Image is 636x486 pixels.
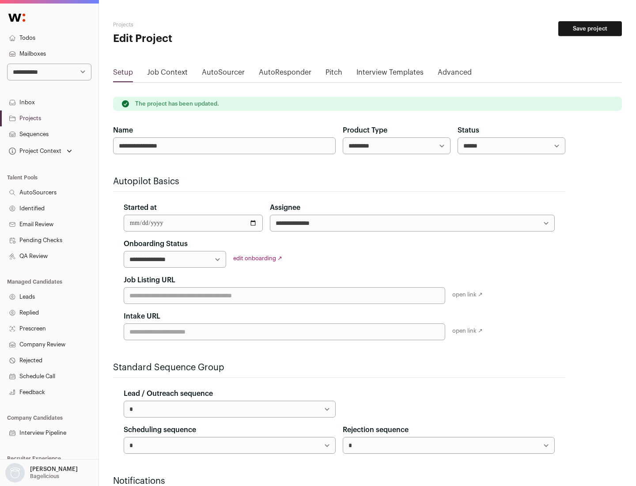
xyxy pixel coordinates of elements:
img: nopic.png [5,463,25,482]
p: [PERSON_NAME] [30,466,78,473]
label: Job Listing URL [124,275,175,285]
a: edit onboarding ↗ [233,255,282,261]
h2: Projects [113,21,283,28]
a: Interview Templates [356,67,424,81]
div: Project Context [7,148,61,155]
label: Rejection sequence [343,425,409,435]
button: Open dropdown [7,145,74,157]
a: Job Context [147,67,188,81]
a: Pitch [326,67,342,81]
a: AutoSourcer [202,67,245,81]
p: The project has been updated. [135,100,219,107]
label: Started at [124,202,157,213]
img: Wellfound [4,9,30,27]
label: Name [113,125,133,136]
label: Assignee [270,202,300,213]
a: Setup [113,67,133,81]
h1: Edit Project [113,32,283,46]
label: Product Type [343,125,387,136]
label: Scheduling sequence [124,425,196,435]
label: Intake URL [124,311,160,322]
a: AutoResponder [259,67,311,81]
button: Save project [558,21,622,36]
label: Lead / Outreach sequence [124,388,213,399]
label: Status [458,125,479,136]
a: Advanced [438,67,472,81]
label: Onboarding Status [124,239,188,249]
h2: Standard Sequence Group [113,361,565,374]
h2: Autopilot Basics [113,175,565,188]
button: Open dropdown [4,463,79,482]
p: Bagelicious [30,473,59,480]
